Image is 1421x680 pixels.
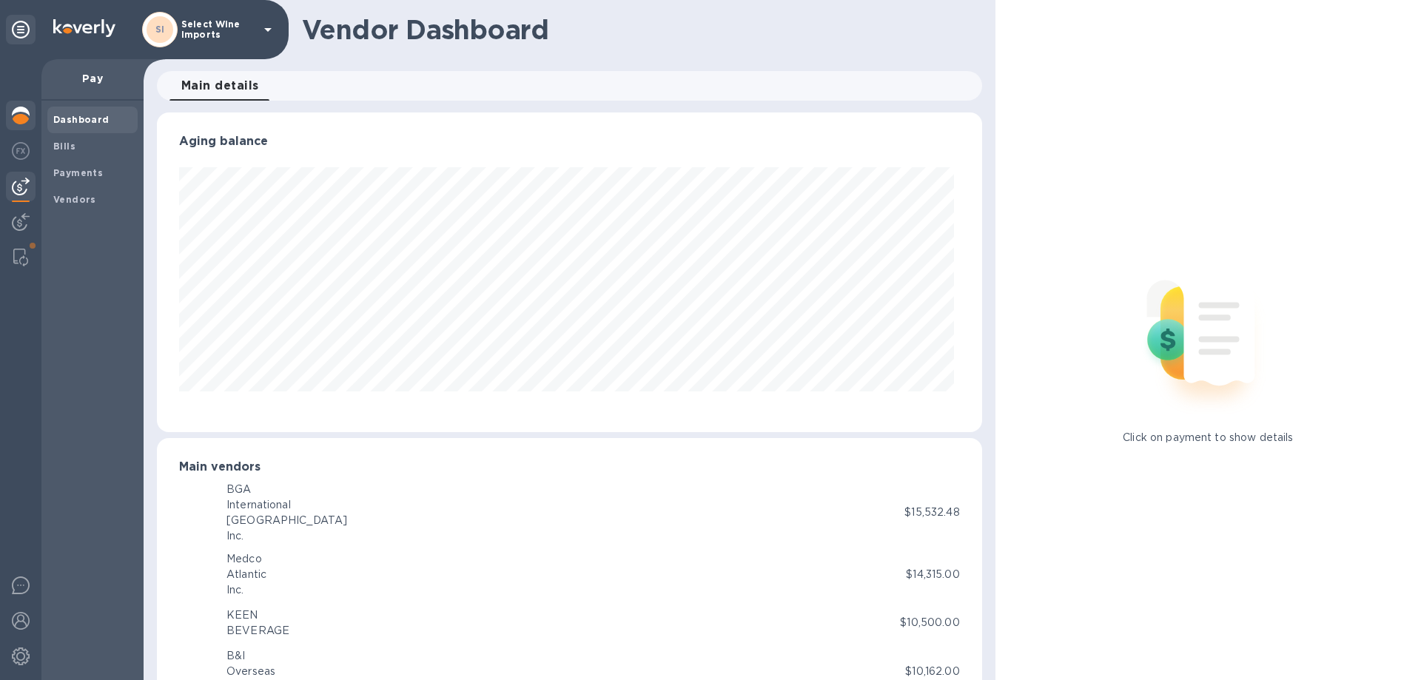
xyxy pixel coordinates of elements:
[226,623,289,639] div: BEVERAGE
[904,505,959,520] p: $15,532.48
[226,607,289,623] div: KEEN
[226,482,347,497] div: BGA
[6,15,36,44] div: Unpin categories
[181,19,255,40] p: Select Wine Imports
[226,551,266,567] div: Medco
[302,14,972,45] h1: Vendor Dashboard
[53,19,115,37] img: Logo
[53,194,96,205] b: Vendors
[53,71,132,86] p: Pay
[155,24,165,35] b: SI
[906,567,959,582] p: $14,315.00
[181,75,259,96] span: Main details
[12,142,30,160] img: Foreign exchange
[900,615,959,630] p: $10,500.00
[226,497,347,513] div: International
[179,135,960,149] h3: Aging balance
[905,664,959,679] p: $10,162.00
[226,513,347,528] div: [GEOGRAPHIC_DATA]
[226,567,266,582] div: Atlantic
[1123,430,1293,445] p: Click on payment to show details
[53,141,75,152] b: Bills
[53,114,110,125] b: Dashboard
[226,664,275,679] div: Overseas
[226,528,347,544] div: Inc.
[226,582,266,598] div: Inc.
[53,167,103,178] b: Payments
[226,648,275,664] div: B&I
[179,460,960,474] h3: Main vendors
